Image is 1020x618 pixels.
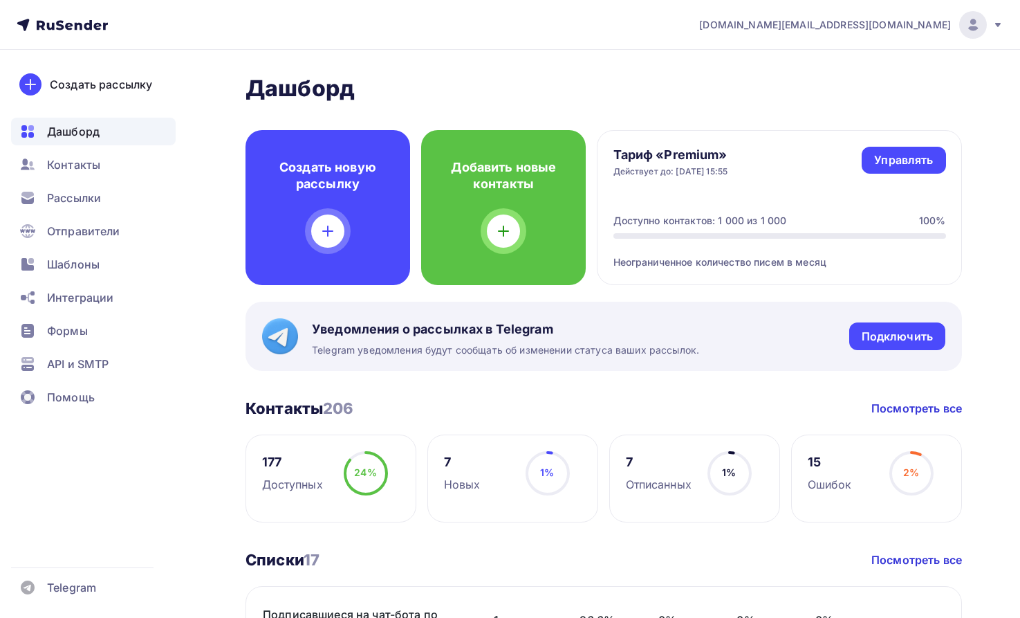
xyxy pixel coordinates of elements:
div: 177 [262,454,323,471]
a: Посмотреть все [871,552,962,568]
a: Дашборд [11,118,176,145]
h2: Дашборд [245,75,962,102]
a: Отправители [11,217,176,245]
span: 1% [722,466,736,478]
span: Telegram уведомления будут сообщать об изменении статуса ваших рассылок. [312,343,699,357]
div: Отписанных [626,476,692,493]
h4: Создать новую рассылку [268,159,388,192]
div: Ошибок [808,476,852,493]
a: [DOMAIN_NAME][EMAIL_ADDRESS][DOMAIN_NAME] [699,11,1003,39]
span: [DOMAIN_NAME][EMAIL_ADDRESS][DOMAIN_NAME] [699,18,951,32]
span: Telegram [47,579,96,596]
div: Подключить [862,329,933,345]
span: Формы [47,322,88,339]
div: Управлять [874,152,933,168]
span: Отправители [47,223,120,239]
div: Новых [444,476,481,493]
a: Рассылки [11,184,176,212]
div: 7 [626,454,692,471]
span: Уведомления о рассылках в Telegram [312,321,699,338]
span: 2% [903,466,919,478]
h4: Тариф «Premium» [613,147,728,163]
span: 206 [323,399,353,417]
div: Создать рассылку [50,76,152,93]
div: Действует до: [DATE] 15:55 [613,166,728,177]
div: Доступно контактов: 1 000 из 1 000 [613,214,787,228]
span: 1% [540,466,554,478]
span: 17 [304,551,319,569]
span: Рассылки [47,190,101,206]
a: Формы [11,317,176,345]
div: 100% [919,214,946,228]
a: Посмотреть все [871,400,962,417]
span: Интеграции [47,289,113,306]
span: Шаблоны [47,256,100,273]
h4: Добавить новые контакты [443,159,564,192]
span: Контакты [47,156,100,173]
div: 15 [808,454,852,471]
h3: Контакты [245,399,354,418]
div: Неограниченное количество писем в месяц [613,239,946,269]
span: API и SMTP [47,356,109,372]
a: Шаблоны [11,251,176,278]
span: 24% [354,466,376,478]
div: Доступных [262,476,323,493]
h3: Списки [245,550,319,570]
span: Помощь [47,389,95,406]
div: 7 [444,454,481,471]
a: Контакты [11,151,176,179]
span: Дашборд [47,123,100,140]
